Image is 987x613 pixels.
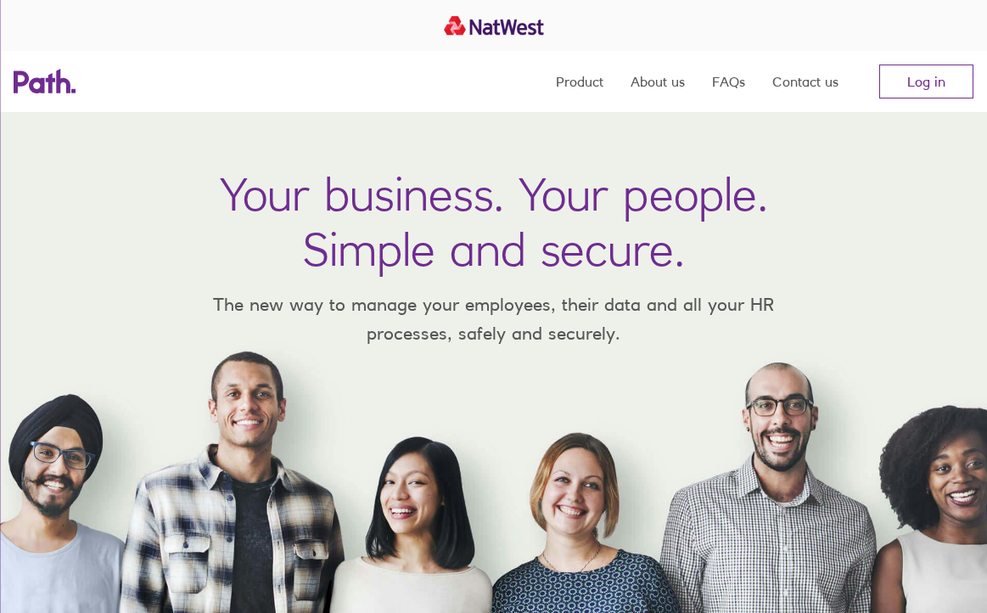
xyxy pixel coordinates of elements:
p: The new way to manage your employees, their data and all your HR processes, safely and securely. [188,290,799,347]
a: Log in [879,65,973,98]
a: Product [556,51,603,112]
a: About us [631,51,685,112]
a: FAQs [712,51,745,112]
h1: Your business. Your people. Simple and secure. [220,166,768,277]
a: Contact us [772,51,838,112]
